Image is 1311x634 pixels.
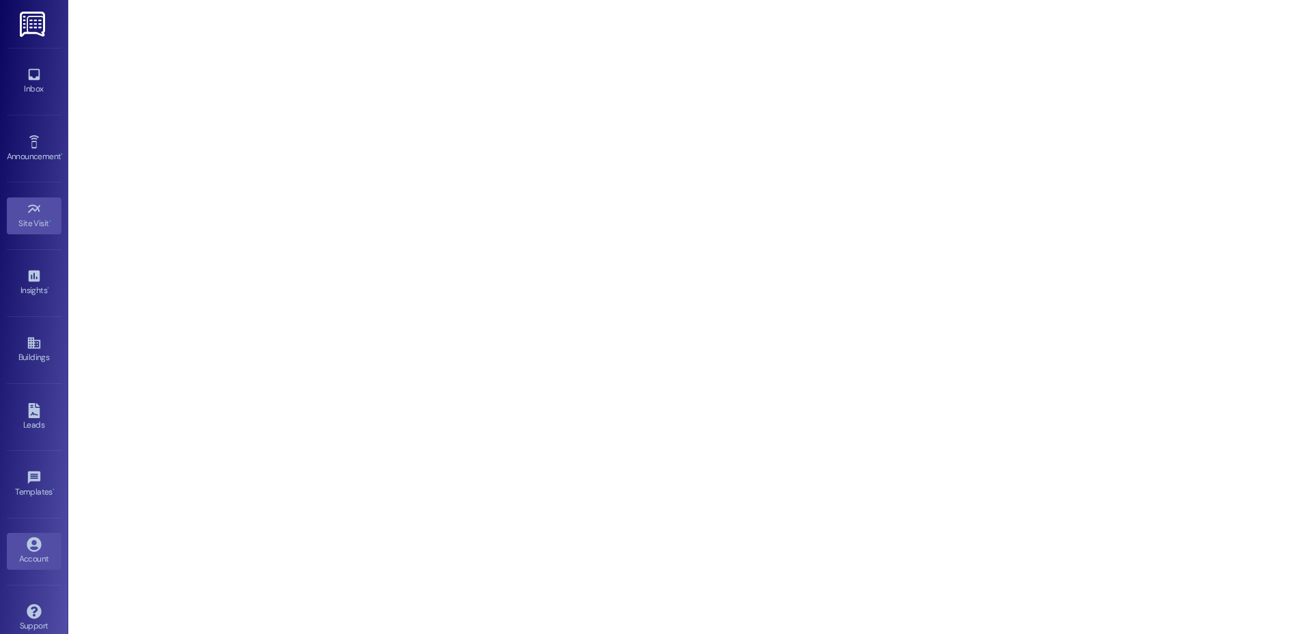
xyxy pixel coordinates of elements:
span: • [47,284,49,293]
a: Insights • [7,264,61,301]
span: • [61,150,63,159]
img: ResiDesk Logo [20,12,48,37]
a: Inbox [7,63,61,100]
a: Site Visit • [7,197,61,234]
a: Buildings [7,331,61,368]
span: • [49,217,51,226]
a: Leads [7,399,61,436]
a: Account [7,533,61,570]
a: Templates • [7,466,61,503]
span: • [53,485,55,495]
